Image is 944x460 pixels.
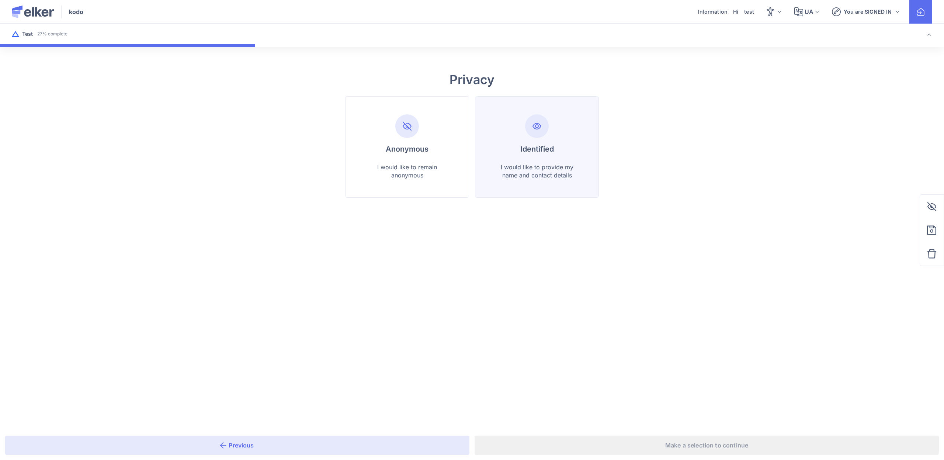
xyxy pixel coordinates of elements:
button: Previous [5,436,469,455]
a: Information [698,9,727,15]
img: Report flow icon [12,30,19,38]
div: You are SIGNED IN [844,8,892,15]
a: test [744,9,754,15]
p: I would like to remain anonymous [363,163,451,180]
span: kodo [69,7,83,16]
p: I would like to provide my name and contact details [493,163,581,180]
a: Hi [733,9,738,15]
h3: Privacy [345,72,599,87]
span: UA [805,7,812,16]
span: Test [22,30,33,38]
span: 27% complete [37,30,67,38]
h4: Identified [520,144,554,154]
h4: Anonymous [386,144,428,154]
img: Elker [12,6,54,18]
